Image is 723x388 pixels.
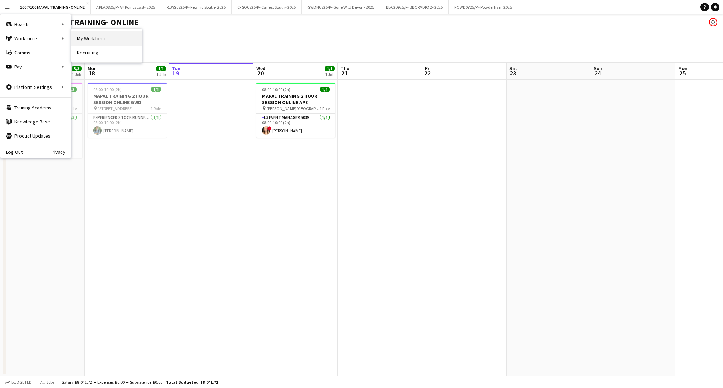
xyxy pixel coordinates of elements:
button: 2007/100 MAPAL TRAINING- ONLINE [14,0,91,14]
span: Sat [509,65,517,72]
span: 22 [424,69,431,77]
span: 1 Role [66,106,77,111]
span: 1 Role [319,106,330,111]
button: CFSO0825/P- Carfest South- 2025 [232,0,302,14]
span: 24 [593,69,602,77]
span: 25 [677,69,687,77]
h3: MAPAL TRAINING 2 HOUR SESSION ONLINE APE [256,93,335,105]
a: Recruiting [71,46,142,60]
span: 1 Role [151,106,161,111]
a: My Workforce [71,31,142,46]
a: Training Academy [0,101,71,115]
app-card-role: L3 Event Manager 50391/108:00-10:00 (2h)![PERSON_NAME] [256,114,335,138]
span: Thu [341,65,349,72]
a: Privacy [50,149,71,155]
span: Budgeted [11,380,32,385]
div: 1 Job [156,72,166,77]
button: POWD0725/P - Powderham 2025 [449,0,518,14]
div: 1 Job [72,72,81,77]
span: Total Budgeted £8 041.72 [166,380,218,385]
button: APEA0825/P- All Points East- 2025 [91,0,161,14]
span: Mon [678,65,687,72]
span: 20 [255,69,265,77]
button: Budgeted [4,378,33,386]
span: 21 [340,69,349,77]
a: Product Updates [0,129,71,143]
span: 3/3 [67,87,77,92]
h1: 2007/100 MAPAL TRAINING- ONLINE [6,17,139,28]
a: Knowledge Base [0,115,71,129]
span: 1/1 [151,87,161,92]
button: REWS0825/P- Rewind South- 2025 [161,0,232,14]
span: Wed [256,65,265,72]
span: Sun [594,65,602,72]
a: Comms [0,46,71,60]
app-job-card: 08:00-10:00 (2h)1/1MAPAL TRAINING 2 HOUR SESSION ONLINE APE [PERSON_NAME][GEOGRAPHIC_DATA]1 RoleL... [256,83,335,138]
div: 1 Job [325,72,334,77]
span: 1/1 [156,66,166,71]
span: 3/3 [72,66,82,71]
span: All jobs [39,380,56,385]
span: [STREET_ADDRESS]. [98,106,134,111]
span: 08:00-10:00 (2h) [262,87,291,92]
div: Pay [0,60,71,74]
app-card-role: Experienced Stock Runner 50121/108:00-10:00 (2h)[PERSON_NAME] [88,114,167,138]
span: [PERSON_NAME][GEOGRAPHIC_DATA] [267,106,319,111]
div: Boards [0,17,71,31]
span: 23 [508,69,517,77]
div: Workforce [0,31,71,46]
app-job-card: 08:00-10:00 (2h)1/1MAPAL TRAINING 2 HOUR SESSION ONLINE GWD [STREET_ADDRESS].1 RoleExperienced St... [88,83,167,138]
div: Salary £8 041.72 + Expenses £0.00 + Subsistence £0.00 = [62,380,218,385]
span: 1/1 [320,87,330,92]
span: Fri [425,65,431,72]
span: 19 [171,69,180,77]
span: Mon [88,65,97,72]
h3: MAPAL TRAINING 2 HOUR SESSION ONLINE GWD [88,93,167,105]
app-user-avatar: Grace Shorten [709,18,717,26]
span: ! [267,126,271,131]
div: Platform Settings [0,80,71,94]
button: BBC20925/P- BBC RADIO 2- 2025 [380,0,449,14]
span: 08:00-10:00 (2h) [93,87,122,92]
span: 18 [86,69,97,77]
a: Log Out [0,149,23,155]
button: GWDN0825/P- Gone Wild Devon- 2025 [302,0,380,14]
span: 1/1 [325,66,335,71]
span: Tue [172,65,180,72]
